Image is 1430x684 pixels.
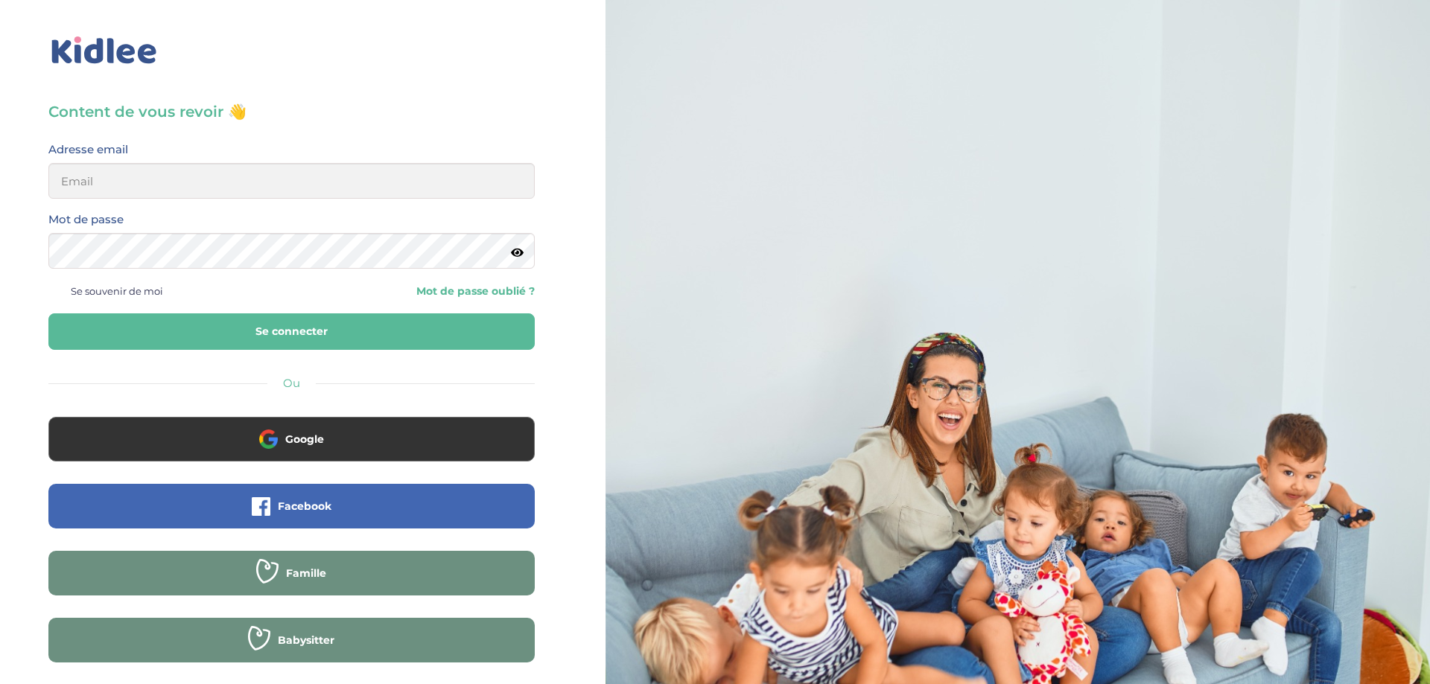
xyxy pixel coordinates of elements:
[48,417,535,461] button: Google
[48,509,535,523] a: Facebook
[48,643,535,657] a: Babysitter
[48,140,128,159] label: Adresse email
[48,618,535,662] button: Babysitter
[48,484,535,528] button: Facebook
[48,33,160,68] img: logo_kidlee_bleu
[302,284,534,298] a: Mot de passe oublié ?
[48,210,124,229] label: Mot de passe
[71,281,163,301] span: Se souvenir de moi
[48,101,535,122] h3: Content de vous revoir 👋
[48,313,535,350] button: Se connecter
[285,432,324,447] span: Google
[286,566,326,581] span: Famille
[48,576,535,590] a: Famille
[259,429,278,448] img: google.png
[278,633,334,648] span: Babysitter
[252,497,270,516] img: facebook.png
[48,163,535,199] input: Email
[48,442,535,456] a: Google
[283,376,300,390] span: Ou
[278,499,331,514] span: Facebook
[48,551,535,595] button: Famille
